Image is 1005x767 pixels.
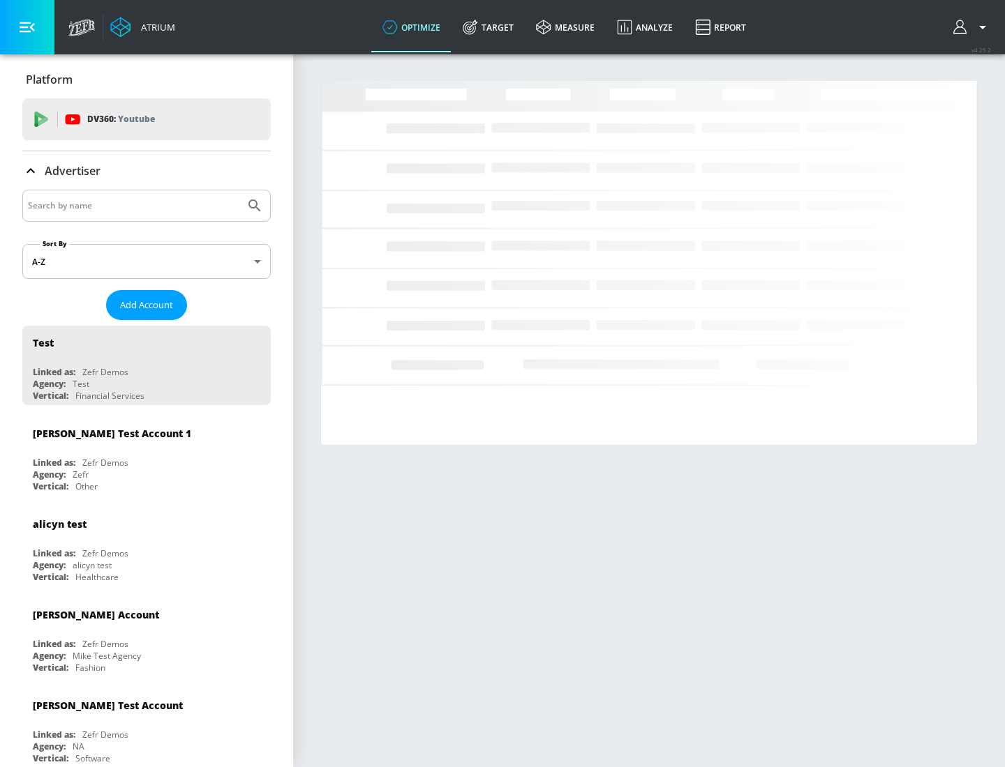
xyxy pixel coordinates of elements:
div: Platform [22,60,271,99]
div: Advertiser [22,151,271,190]
div: Zefr Demos [82,457,128,469]
div: [PERSON_NAME] Test Account [33,699,183,712]
div: alicyn test [33,517,87,531]
a: Report [684,2,757,52]
div: [PERSON_NAME] AccountLinked as:Zefr DemosAgency:Mike Test AgencyVertical:Fashion [22,598,271,677]
p: Youtube [118,112,155,126]
div: Agency: [33,378,66,390]
div: Agency: [33,559,66,571]
a: Atrium [110,17,175,38]
div: [PERSON_NAME] Test Account 1Linked as:Zefr DemosAgency:ZefrVertical:Other [22,416,271,496]
div: Vertical: [33,480,68,492]
div: DV360: Youtube [22,98,271,140]
input: Search by name [28,197,239,215]
div: Linked as: [33,457,75,469]
div: Linked as: [33,366,75,378]
div: [PERSON_NAME] Test Account 1 [33,427,191,440]
div: Agency: [33,650,66,662]
div: Zefr Demos [82,638,128,650]
a: measure [525,2,606,52]
div: Linked as: [33,547,75,559]
div: Atrium [135,21,175,33]
button: Add Account [106,290,187,320]
p: DV360: [87,112,155,127]
div: Financial Services [75,390,144,402]
span: Add Account [120,297,173,313]
a: Target [452,2,525,52]
div: Other [75,480,98,492]
div: Agency: [33,741,66,752]
div: Zefr Demos [82,547,128,559]
div: Zefr Demos [82,729,128,741]
div: TestLinked as:Zefr DemosAgency:TestVertical:Financial Services [22,326,271,405]
p: Advertiser [45,163,100,179]
div: A-Z [22,244,271,279]
a: optimize [371,2,452,52]
div: Zefr Demos [82,366,128,378]
div: alicyn testLinked as:Zefr DemosAgency:alicyn testVertical:Healthcare [22,507,271,586]
div: Vertical: [33,662,68,674]
div: Healthcare [75,571,119,583]
div: NA [73,741,84,752]
div: Vertical: [33,752,68,764]
div: Agency: [33,469,66,480]
div: Fashion [75,662,105,674]
div: Linked as: [33,638,75,650]
div: Zefr [73,469,89,480]
label: Sort By [40,239,70,248]
div: alicyn test [73,559,112,571]
div: Test [33,336,54,349]
div: Software [75,752,110,764]
a: Analyze [606,2,684,52]
p: Platform [26,72,73,87]
div: Vertical: [33,390,68,402]
div: Mike Test Agency [73,650,141,662]
div: Vertical: [33,571,68,583]
div: Linked as: [33,729,75,741]
div: [PERSON_NAME] Account [33,608,159,621]
span: v 4.25.2 [971,46,991,54]
div: Test [73,378,89,390]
